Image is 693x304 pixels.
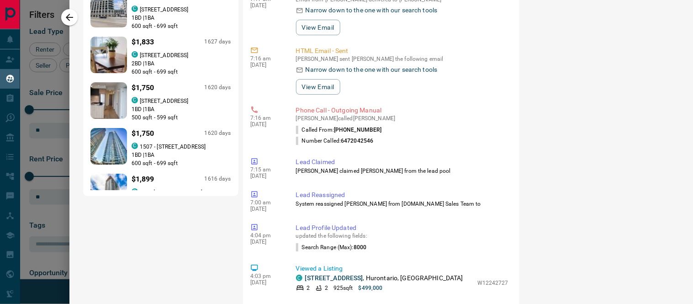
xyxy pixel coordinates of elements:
p: Called From: [296,126,382,134]
p: 2 BD | 1 BA [132,59,231,68]
p: 7:16 am [250,115,282,121]
p: 600 sqft - 699 sqft [132,22,231,30]
p: 7:00 am [250,199,282,206]
a: Favourited listing$1,7501620 dayscondos.ca1507 - [STREET_ADDRESS]1BD |1BA600 sqft - 699 sqft [90,126,231,167]
p: 1616 days [205,175,231,183]
p: $1,833 [132,37,154,48]
p: 925 sqft [333,284,353,292]
div: condos.ca [132,51,138,58]
a: [STREET_ADDRESS] [305,274,363,282]
p: [STREET_ADDRESS] [140,5,189,14]
span: [PHONE_NUMBER] [334,127,382,133]
p: $499,000 [359,284,383,292]
p: [DATE] [250,62,282,68]
div: condos.ca [296,275,302,281]
img: Favourited listing [81,37,136,73]
p: 2 [307,284,310,292]
p: W12242727 [477,279,508,287]
p: 1507 - [STREET_ADDRESS] [140,143,206,151]
div: condos.ca [132,97,138,103]
p: 1620 days [205,129,231,137]
p: [PERSON_NAME] called [PERSON_NAME] [296,115,508,122]
p: [STREET_ADDRESS] [140,97,189,105]
p: [DATE] [250,2,282,9]
p: 600 sqft - 699 sqft [132,159,231,167]
p: [DATE] [250,206,282,212]
div: condos.ca [132,143,138,149]
p: 4:03 pm [250,273,282,279]
p: updated the following fields: [296,233,508,239]
div: condos.ca [132,188,138,195]
a: Favourited listing$1,7501620 dayscondos.ca[STREET_ADDRESS]1BD |1BA500 sqft - 599 sqft [90,80,231,122]
p: [DATE] [250,279,282,286]
p: 1620 days [205,84,231,91]
a: Favourited listing$1,8991616 dayscondos.ca911 - [STREET_ADDRESS] [90,172,231,213]
p: Lead Reassigned [296,190,508,200]
a: Favourited listing$1,8331627 dayscondos.ca[STREET_ADDRESS]2BD |1BA600 sqft - 699 sqft [90,35,231,76]
p: HTML Email - Sent [296,46,508,56]
p: , Hurontario, [GEOGRAPHIC_DATA] [305,273,463,283]
img: Favourited listing [81,82,136,119]
button: View Email [296,79,340,95]
p: Search Range (Max) : [296,243,367,251]
p: Lead Claimed [296,157,508,167]
p: Narrow down to the one with our search tools [306,65,438,75]
p: 911 - [STREET_ADDRESS] [140,188,202,197]
p: [STREET_ADDRESS] [140,51,189,59]
p: [DATE] [250,121,282,128]
p: 1 BD | 1 BA [132,14,231,22]
p: Phone Call - Outgoing Manual [296,106,508,115]
p: Viewed a Listing [296,264,508,273]
p: Narrow down to the one with our search tools [306,5,438,15]
p: 7:15 am [250,166,282,173]
p: $1,899 [132,174,154,185]
p: [PERSON_NAME] claimed [PERSON_NAME] from the lead pool [296,167,508,175]
img: Favourited listing [81,128,136,165]
p: 4:04 pm [250,232,282,239]
p: 1627 days [205,38,231,46]
p: Number Called: [296,137,374,145]
p: Lead Profile Updated [296,223,508,233]
p: [DATE] [250,173,282,179]
p: 1 BD | 1 BA [132,151,231,159]
p: System reassigned [PERSON_NAME] from [DOMAIN_NAME] Sales Team to [296,200,508,208]
p: 2 [325,284,328,292]
span: 6472042546 [341,138,373,144]
img: Favourited listing [81,174,136,210]
p: $1,750 [132,128,154,139]
p: 1 BD | 1 BA [132,105,231,113]
span: 8000 [354,244,366,251]
p: 7:16 am [250,55,282,62]
p: 600 sqft - 699 sqft [132,68,231,76]
p: 500 sqft - 599 sqft [132,113,231,122]
p: $1,750 [132,82,154,93]
div: condos.ca [132,5,138,12]
p: [DATE] [250,239,282,245]
button: View Email [296,20,340,35]
p: [PERSON_NAME] sent [PERSON_NAME] the following email [296,56,508,62]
